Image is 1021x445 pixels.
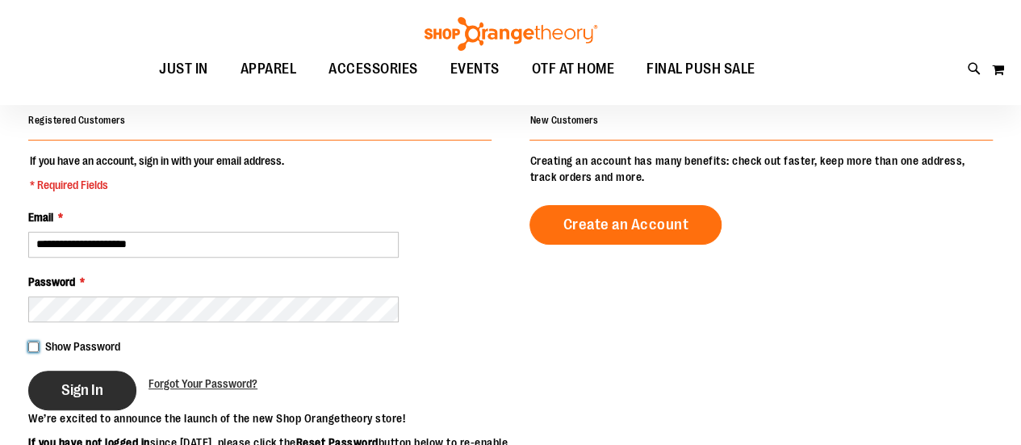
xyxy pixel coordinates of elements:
[532,51,615,87] span: OTF AT HOME
[28,115,125,126] strong: Registered Customers
[149,377,257,390] span: Forgot Your Password?
[529,115,598,126] strong: New Customers
[516,51,631,88] a: OTF AT HOME
[28,275,75,288] span: Password
[529,205,722,245] a: Create an Account
[422,17,600,51] img: Shop Orangetheory
[28,153,286,193] legend: If you have an account, sign in with your email address.
[646,51,755,87] span: FINAL PUSH SALE
[241,51,297,87] span: APPAREL
[529,153,993,185] p: Creating an account has many benefits: check out faster, keep more than one address, track orders...
[312,51,434,88] a: ACCESSORIES
[28,371,136,410] button: Sign In
[159,51,208,87] span: JUST IN
[224,51,313,88] a: APPAREL
[434,51,516,88] a: EVENTS
[30,177,284,193] span: * Required Fields
[28,211,53,224] span: Email
[143,51,224,88] a: JUST IN
[45,340,120,353] span: Show Password
[450,51,500,87] span: EVENTS
[149,376,257,392] a: Forgot Your Password?
[563,216,688,233] span: Create an Account
[328,51,418,87] span: ACCESSORIES
[630,51,772,88] a: FINAL PUSH SALE
[28,410,511,426] p: We’re excited to announce the launch of the new Shop Orangetheory store!
[61,381,103,399] span: Sign In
